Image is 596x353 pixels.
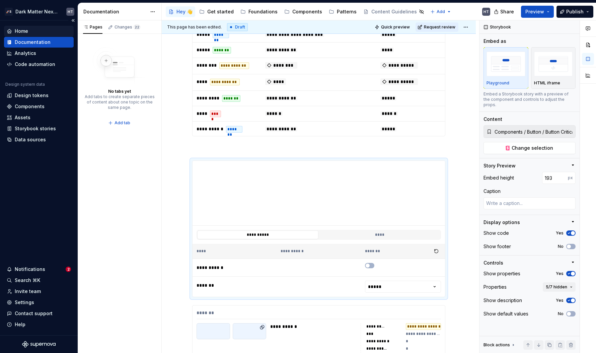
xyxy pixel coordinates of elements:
div: Content Guidelines [371,8,417,15]
div: Embed as [483,38,506,45]
div: Design system data [5,82,45,87]
a: Components [4,101,74,112]
input: Auto [542,172,568,184]
button: Request review [416,22,458,32]
div: Embed height [483,174,514,181]
div: Search ⌘K [15,277,40,284]
span: Request review [424,24,455,30]
div: Display options [483,219,520,226]
div: HT [483,9,489,14]
span: Publish [566,8,584,15]
div: Pages [83,24,102,30]
button: 5/7 hidden [543,282,576,292]
span: Change selection [512,145,553,151]
label: No [558,311,564,316]
button: Notifications2 [4,264,74,275]
button: Quick preview [373,22,413,32]
button: placeholderPlayground [483,47,528,89]
button: Controls [483,260,576,266]
div: Block actions [483,342,510,348]
a: Patterns [326,6,359,17]
button: Collapse sidebar [68,16,78,25]
div: No tabs yet [108,89,131,94]
div: Components [15,103,45,110]
div: Controls [483,260,503,266]
a: Storybook stories [4,123,74,134]
label: No [558,244,564,249]
div: 🚀S [5,8,13,16]
button: Add tab [106,118,133,128]
span: Share [500,8,514,15]
div: Story Preview [483,162,516,169]
div: Storybook stories [15,125,56,132]
span: 22 [134,24,140,30]
svg: Supernova Logo [22,341,56,348]
a: Assets [4,112,74,123]
div: Caption [483,188,501,195]
label: Yes [556,298,564,303]
div: Dark Matter Next Gen [15,8,58,15]
span: Preview [525,8,544,15]
div: Assets [15,114,30,121]
button: placeholderHTML iframe [531,47,576,89]
div: Documentation [15,39,51,46]
button: Display options [483,219,576,226]
a: Home [4,26,74,37]
div: Invite team [15,288,41,295]
a: Data sources [4,134,74,145]
div: Settings [15,299,34,306]
a: Settings [4,297,74,308]
div: Draft [227,23,248,31]
p: HTML iframe [534,80,560,86]
a: Content Guidelines [361,6,427,17]
a: Hey 👋 [166,6,195,17]
div: Components [292,8,322,15]
p: px [568,175,573,181]
div: Get started [207,8,234,15]
label: Yes [556,230,564,236]
span: Add tab [115,120,130,126]
button: Change selection [483,142,576,154]
a: Documentation [4,37,74,48]
img: placeholder [534,52,573,76]
a: Invite team [4,286,74,297]
a: Analytics [4,48,74,59]
span: Add [437,9,445,14]
button: 🚀SDark Matter Next GenHT [1,4,76,19]
button: Help [4,319,74,330]
a: Components [282,6,325,17]
div: Content [483,116,502,123]
span: This page has been edited. [167,24,222,30]
div: Properties [483,284,507,290]
img: placeholder [487,52,525,76]
div: Block actions [483,340,516,350]
div: Data sources [15,136,46,143]
div: Documentation [83,8,147,15]
button: Publish [556,6,593,18]
div: Analytics [15,50,36,57]
div: HT [68,9,73,14]
span: Quick preview [381,24,410,30]
span: 5/7 hidden [546,284,567,290]
div: Embed a Storybook story with a preview of the component and controls to adjust the props. [483,91,576,108]
div: Show default values [483,310,528,317]
a: Get started [197,6,236,17]
div: Show footer [483,243,511,250]
div: Contact support [15,310,53,317]
a: Design tokens [4,90,74,101]
div: Home [15,28,28,34]
div: Design tokens [15,92,49,99]
div: Hey 👋 [176,8,193,15]
div: Show code [483,230,509,236]
button: Share [491,6,518,18]
div: Add tabs to create separate pieces of content about one topic on the same page. [84,94,155,110]
div: Show description [483,297,522,304]
button: Preview [521,6,554,18]
button: Story Preview [483,162,576,169]
button: Contact support [4,308,74,319]
button: Add [428,7,453,16]
button: Search ⌘K [4,275,74,286]
div: Changes [115,24,140,30]
div: Code automation [15,61,55,68]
